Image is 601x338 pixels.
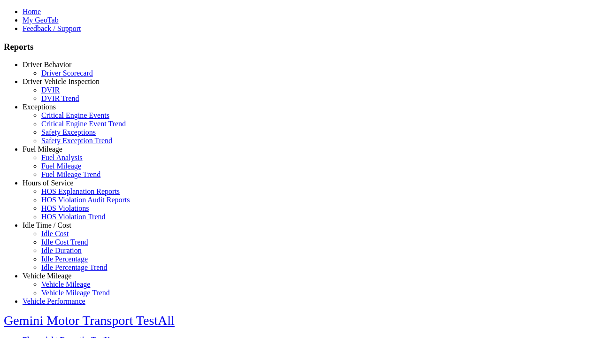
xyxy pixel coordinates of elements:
[41,246,82,254] a: Idle Duration
[23,297,85,305] a: Vehicle Performance
[41,120,126,128] a: Critical Engine Event Trend
[41,289,110,297] a: Vehicle Mileage Trend
[4,42,597,52] h3: Reports
[41,94,79,102] a: DVIR Trend
[41,128,96,136] a: Safety Exceptions
[23,16,59,24] a: My GeoTab
[41,280,90,288] a: Vehicle Mileage
[41,238,88,246] a: Idle Cost Trend
[41,255,88,263] a: Idle Percentage
[23,24,81,32] a: Feedback / Support
[41,230,69,238] a: Idle Cost
[41,69,93,77] a: Driver Scorecard
[23,145,62,153] a: Fuel Mileage
[23,8,41,15] a: Home
[41,154,83,161] a: Fuel Analysis
[41,111,109,119] a: Critical Engine Events
[23,103,56,111] a: Exceptions
[23,221,71,229] a: Idle Time / Cost
[41,162,81,170] a: Fuel Mileage
[41,187,120,195] a: HOS Explanation Reports
[23,179,73,187] a: Hours of Service
[4,313,175,328] a: Gemini Motor Transport TestAll
[41,196,130,204] a: HOS Violation Audit Reports
[41,213,106,221] a: HOS Violation Trend
[23,77,100,85] a: Driver Vehicle Inspection
[41,137,112,145] a: Safety Exception Trend
[23,272,71,280] a: Vehicle Mileage
[41,170,100,178] a: Fuel Mileage Trend
[23,61,71,69] a: Driver Behavior
[41,263,107,271] a: Idle Percentage Trend
[41,204,89,212] a: HOS Violations
[41,86,60,94] a: DVIR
